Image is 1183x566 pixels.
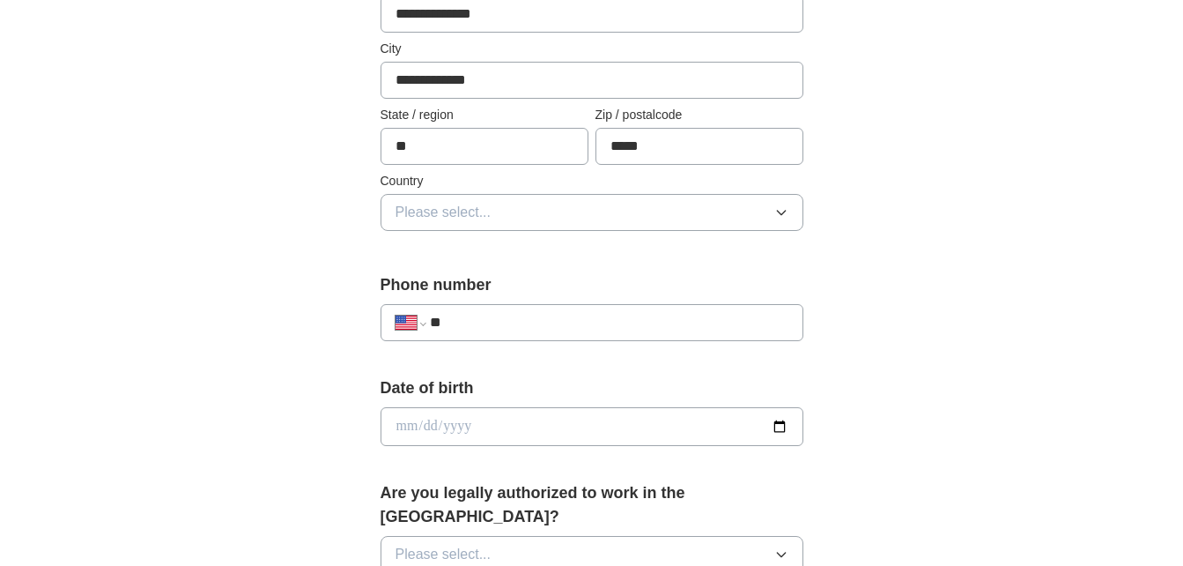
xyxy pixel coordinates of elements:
[381,40,803,58] label: City
[381,273,803,297] label: Phone number
[381,172,803,190] label: Country
[396,202,492,223] span: Please select...
[381,106,588,124] label: State / region
[381,194,803,231] button: Please select...
[381,376,803,400] label: Date of birth
[595,106,803,124] label: Zip / postalcode
[396,544,492,565] span: Please select...
[381,481,803,529] label: Are you legally authorized to work in the [GEOGRAPHIC_DATA]?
